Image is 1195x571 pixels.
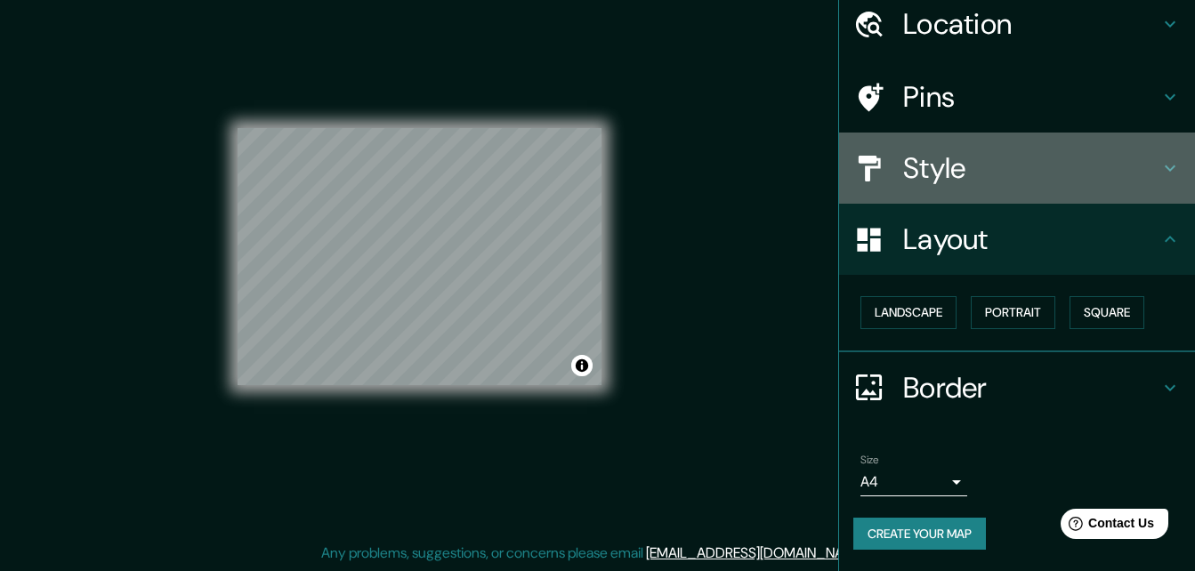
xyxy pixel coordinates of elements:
h4: Border [903,370,1159,406]
button: Portrait [971,296,1055,329]
button: Create your map [853,518,986,551]
h4: Location [903,6,1159,42]
p: Any problems, suggestions, or concerns please email . [321,543,868,564]
button: Toggle attribution [571,355,593,376]
button: Square [1070,296,1144,329]
h4: Style [903,150,1159,186]
canvas: Map [238,128,602,385]
button: Landscape [860,296,957,329]
div: A4 [860,468,967,496]
iframe: Help widget launcher [1037,502,1175,551]
div: Pins [839,61,1195,133]
div: Layout [839,204,1195,275]
div: Style [839,133,1195,204]
h4: Pins [903,79,1159,115]
label: Size [860,452,879,467]
div: Border [839,352,1195,423]
a: [EMAIL_ADDRESS][DOMAIN_NAME] [646,543,866,562]
h4: Layout [903,221,1159,257]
